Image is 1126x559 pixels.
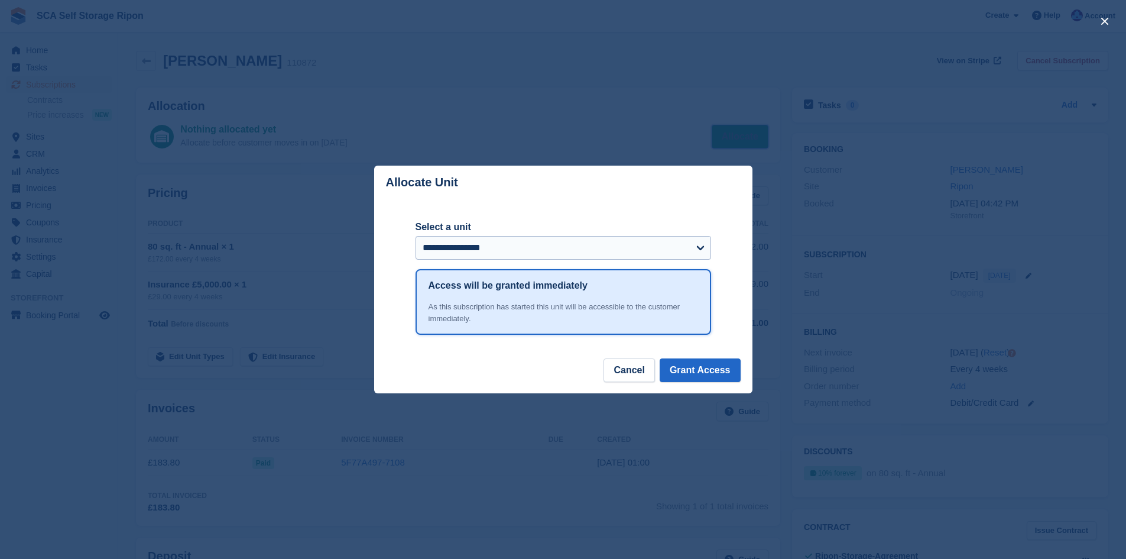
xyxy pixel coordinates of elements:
[386,176,458,189] p: Allocate Unit
[416,220,711,234] label: Select a unit
[1095,12,1114,31] button: close
[429,301,698,324] div: As this subscription has started this unit will be accessible to the customer immediately.
[660,358,741,382] button: Grant Access
[429,279,588,293] h1: Access will be granted immediately
[603,358,654,382] button: Cancel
